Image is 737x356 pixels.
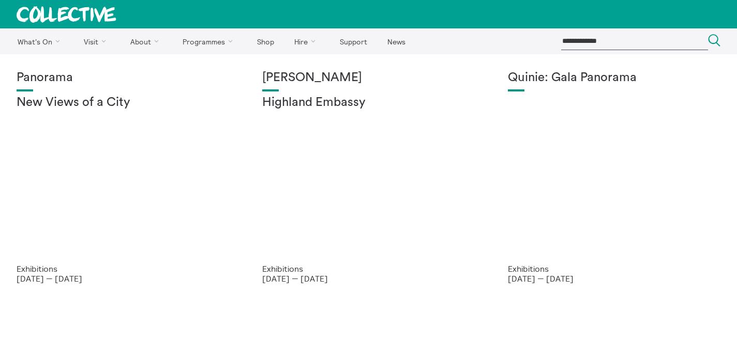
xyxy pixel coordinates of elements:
a: News [378,28,414,54]
p: [DATE] — [DATE] [262,274,475,283]
a: Programmes [174,28,246,54]
h1: Panorama [17,71,229,85]
p: [DATE] — [DATE] [508,274,720,283]
a: What's On [8,28,73,54]
a: Josie Vallely Quinie: Gala Panorama Exhibitions [DATE] — [DATE] [491,54,737,300]
a: Solar wheels 17 [PERSON_NAME] Highland Embassy Exhibitions [DATE] — [DATE] [246,54,491,300]
a: About [121,28,172,54]
p: [DATE] — [DATE] [17,274,229,283]
a: Support [330,28,376,54]
h1: [PERSON_NAME] [262,71,475,85]
p: Exhibitions [262,264,475,273]
h1: Quinie: Gala Panorama [508,71,720,85]
p: Exhibitions [17,264,229,273]
a: Shop [248,28,283,54]
h2: New Views of a City [17,96,229,110]
p: Exhibitions [508,264,720,273]
h2: Highland Embassy [262,96,475,110]
a: Visit [75,28,119,54]
a: Hire [285,28,329,54]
